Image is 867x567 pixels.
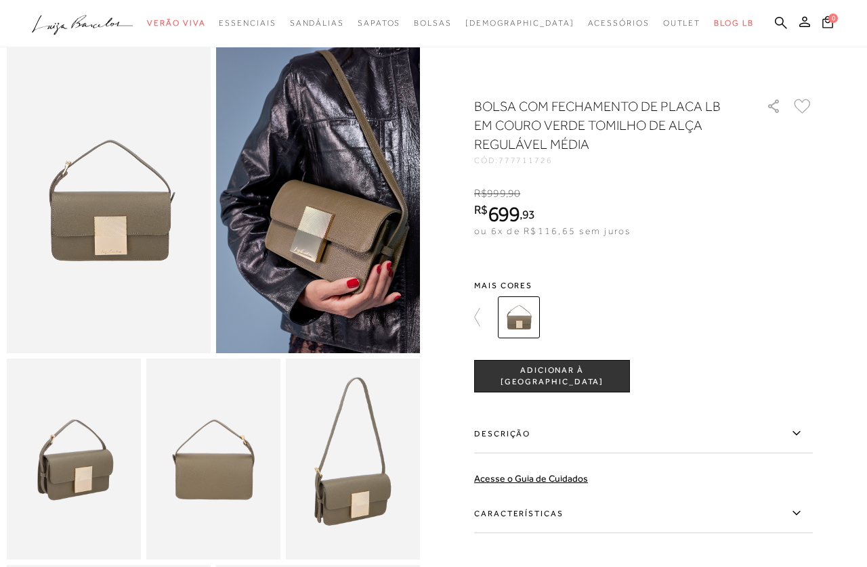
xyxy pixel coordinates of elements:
[7,47,211,353] img: image
[588,11,650,36] a: categoryNavScreenReaderText
[465,18,574,28] span: [DEMOGRAPHIC_DATA]
[474,414,813,453] label: Descrição
[475,365,629,388] span: ADICIONAR À [GEOGRAPHIC_DATA]
[487,187,505,200] span: 999
[474,473,588,484] a: Acesse o Guia de Cuidados
[498,296,540,338] img: BOLSA COM FECHAMENTO DE PLACA LB EM COURO VERDE TOMILHO DE ALÇA REGULÁVEL MÉDIA
[508,187,520,200] span: 90
[488,202,520,226] span: 699
[290,11,344,36] a: categoryNavScreenReaderText
[714,11,753,36] a: BLOG LB
[465,11,574,36] a: noSubCategoriesText
[828,14,838,23] span: 0
[474,156,745,164] div: CÓD:
[520,208,535,221] i: ,
[358,11,400,36] a: categoryNavScreenReaderText
[474,281,813,290] span: Mais cores
[714,18,753,28] span: BLOG LB
[219,18,276,28] span: Essenciais
[414,11,452,36] a: categoryNavScreenReaderText
[146,359,280,560] img: image
[286,359,420,560] img: image
[522,207,535,221] span: 93
[147,11,205,36] a: categoryNavScreenReaderText
[414,18,452,28] span: Bolsas
[219,11,276,36] a: categoryNavScreenReaderText
[663,11,701,36] a: categoryNavScreenReaderText
[358,18,400,28] span: Sapatos
[474,360,630,392] button: ADICIONAR À [GEOGRAPHIC_DATA]
[499,156,553,165] span: 777711726
[474,494,813,533] label: Características
[588,18,650,28] span: Acessórios
[474,204,488,216] i: R$
[818,15,837,33] button: 0
[474,187,487,200] i: R$
[7,359,141,560] img: image
[663,18,701,28] span: Outlet
[474,225,631,236] span: ou 6x de R$116,65 sem juros
[506,187,521,200] i: ,
[216,47,420,353] img: image
[474,97,728,154] h1: BOLSA COM FECHAMENTO DE PLACA LB EM COURO VERDE TOMILHO DE ALÇA REGULÁVEL MÉDIA
[147,18,205,28] span: Verão Viva
[290,18,344,28] span: Sandálias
